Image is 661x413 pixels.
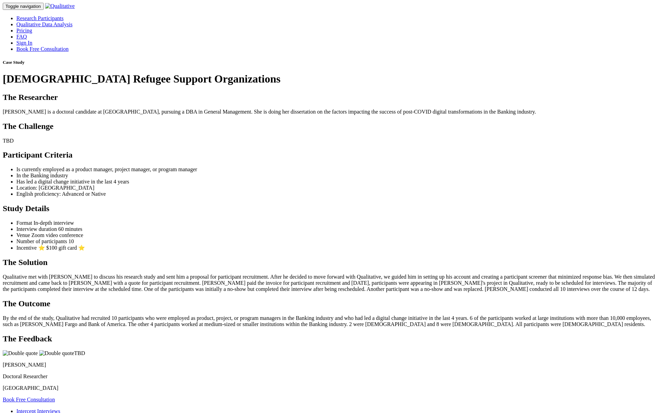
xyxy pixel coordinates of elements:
[627,380,661,413] iframe: Chat Widget
[3,350,38,356] img: Double quote
[3,274,658,292] p: Qualitative met with [PERSON_NAME] to discuss his research study and sent him a proposal for part...
[3,122,658,131] h2: The Challenge
[3,334,658,343] h2: The Feedback
[3,93,658,102] h2: The Researcher
[16,185,658,191] li: Location: [GEOGRAPHIC_DATA]
[3,73,658,85] h1: [DEMOGRAPHIC_DATA] Refugee Support Organizations
[45,3,75,9] img: Qualitative
[16,226,57,232] span: Interview duration
[16,238,67,244] span: Number of participants
[31,232,83,238] span: Zoom video conference
[16,232,30,238] span: Venue
[38,245,85,251] span: ⭐ $100 gift card ⭐
[16,28,32,33] a: Pricing
[3,350,658,356] p: TBD
[3,204,658,213] h2: Study Details
[58,226,83,232] span: 60 minutes
[16,191,658,197] li: English proficiency: Advanced or Native
[16,220,32,226] span: Format
[68,238,74,244] span: 10
[5,4,41,9] span: Toggle navigation
[16,34,27,40] a: FAQ
[3,397,55,402] a: Book Free Consultation
[16,15,63,21] a: Research Participants
[3,315,658,327] p: By the end of the study, Qualitative had recruited 10 participants who were employed as product, ...
[16,46,69,52] a: Book Free Consultation
[3,138,658,144] p: TBD
[16,21,72,27] a: Qualitative Data Analysis
[39,350,74,356] img: Double quote
[3,362,658,368] p: [PERSON_NAME]
[3,150,658,160] h2: Participant Criteria
[3,373,658,380] p: Doctoral Researcher
[16,173,658,179] li: In the Banking industry
[3,385,658,391] p: [GEOGRAPHIC_DATA]
[16,40,32,46] a: Sign In
[16,245,37,251] span: Incentive
[3,60,658,65] h5: Case Study
[16,166,658,173] li: Is currently employed as a product manager, project manager, or program manager
[3,109,658,115] p: [PERSON_NAME] is a doctoral candidate at [GEOGRAPHIC_DATA], pursuing a DBA in General Management....
[3,3,44,10] button: Toggle navigation
[3,258,658,267] h2: The Solution
[33,220,74,226] span: In-depth interview
[16,179,658,185] li: Has led a digital change initiative in the last 4 years
[3,299,658,308] h2: The Outcome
